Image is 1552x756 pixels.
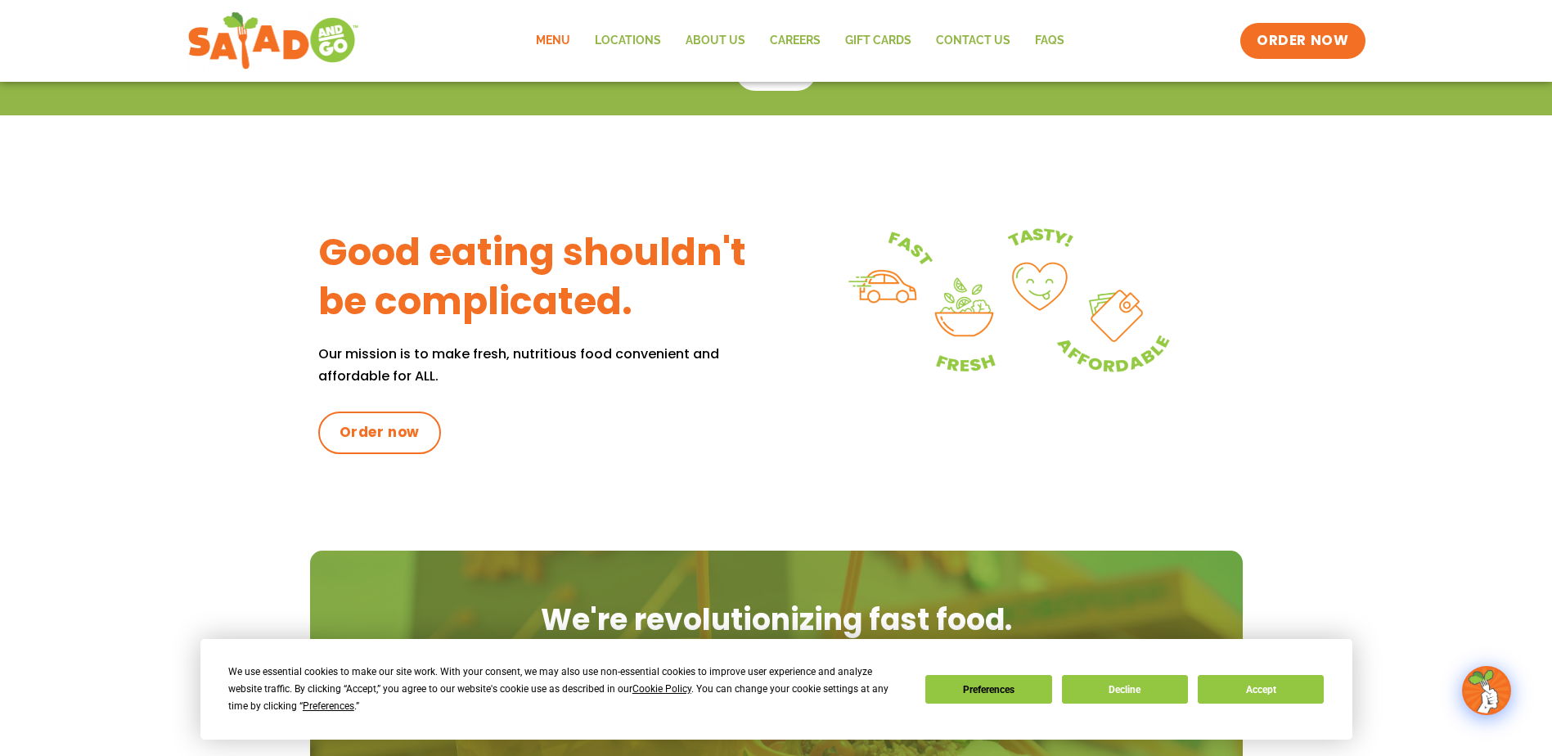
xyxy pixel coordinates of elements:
h2: We're revolutionizing fast food. [326,600,1226,641]
span: Cookie Policy [632,683,691,695]
a: About Us [673,22,758,60]
span: ORDER NOW [1257,31,1348,51]
a: Menu [524,22,583,60]
a: Order now [318,412,441,454]
button: Decline [1062,675,1188,704]
span: Order now [340,423,420,443]
button: Preferences [925,675,1051,704]
span: Preferences [303,700,354,712]
a: Locations [583,22,673,60]
a: Careers [758,22,833,60]
p: Our mission is to make fresh, nutritious food convenient and affordable for ALL. [318,343,776,387]
nav: Menu [524,22,1077,60]
h3: Good eating shouldn't be complicated. [318,228,776,326]
button: Accept [1198,675,1324,704]
img: wpChatIcon [1464,668,1509,713]
img: new-SAG-logo-768×292 [187,8,360,74]
a: Contact Us [924,22,1023,60]
a: ORDER NOW [1240,23,1365,59]
a: FAQs [1023,22,1077,60]
div: Cookie Consent Prompt [200,639,1352,740]
div: We use essential cookies to make our site work. With your consent, we may also use non-essential ... [228,664,906,715]
a: GIFT CARDS [833,22,924,60]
